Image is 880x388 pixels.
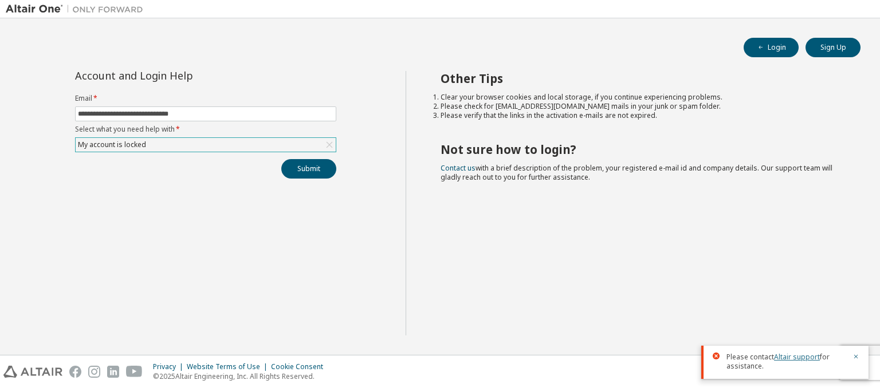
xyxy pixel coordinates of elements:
[441,102,840,111] li: Please check for [EMAIL_ADDRESS][DOMAIN_NAME] mails in your junk or spam folder.
[6,3,149,15] img: Altair One
[76,138,148,151] div: My account is locked
[441,93,840,102] li: Clear your browser cookies and local storage, if you continue experiencing problems.
[107,366,119,378] img: linkedin.svg
[441,163,832,182] span: with a brief description of the problem, your registered e-mail id and company details. Our suppo...
[75,71,284,80] div: Account and Login Help
[75,94,336,103] label: Email
[153,362,187,371] div: Privacy
[806,38,861,57] button: Sign Up
[774,352,820,362] a: Altair support
[153,371,330,381] p: © 2025 Altair Engineering, Inc. All Rights Reserved.
[187,362,271,371] div: Website Terms of Use
[75,125,336,134] label: Select what you need help with
[69,366,81,378] img: facebook.svg
[281,159,336,179] button: Submit
[441,163,476,173] a: Contact us
[3,366,62,378] img: altair_logo.svg
[126,366,143,378] img: youtube.svg
[441,142,840,157] h2: Not sure how to login?
[441,111,840,120] li: Please verify that the links in the activation e-mails are not expired.
[88,366,100,378] img: instagram.svg
[271,362,330,371] div: Cookie Consent
[744,38,799,57] button: Login
[76,138,336,152] div: My account is locked
[726,353,846,371] span: Please contact for assistance.
[441,71,840,86] h2: Other Tips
